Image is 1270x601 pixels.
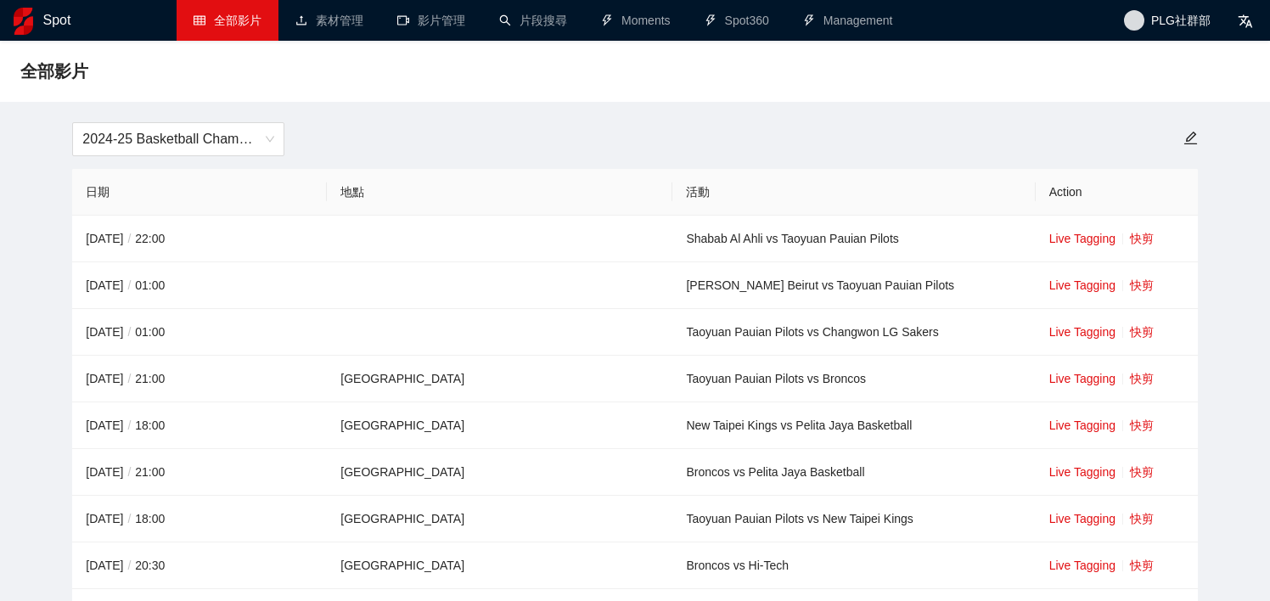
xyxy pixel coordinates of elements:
td: [DATE] 22:00 [72,216,327,262]
td: Broncos vs Hi-Tech [672,542,1035,589]
span: / [123,512,135,525]
td: [GEOGRAPHIC_DATA] [327,542,672,589]
a: Live Tagging [1049,465,1115,479]
a: upload素材管理 [295,14,363,27]
td: [GEOGRAPHIC_DATA] [327,402,672,449]
span: edit [1183,131,1198,145]
span: 2024-25 Basketball Champions League [82,123,274,155]
td: [DATE] 01:00 [72,309,327,356]
a: 快剪 [1130,418,1154,432]
a: Live Tagging [1049,512,1115,525]
td: New Taipei Kings vs Pelita Jaya Basketball [672,402,1035,449]
span: table [194,14,205,26]
a: Live Tagging [1049,418,1115,432]
td: [GEOGRAPHIC_DATA] [327,449,672,496]
a: 快剪 [1130,372,1154,385]
span: 全部影片 [20,58,88,85]
span: / [123,325,135,339]
a: Live Tagging [1049,372,1115,385]
a: thunderboltSpot360 [705,14,769,27]
span: / [123,232,135,245]
a: Live Tagging [1049,325,1115,339]
span: / [123,278,135,292]
a: Live Tagging [1049,278,1115,292]
td: Taoyuan Pauian Pilots vs New Taipei Kings [672,496,1035,542]
a: thunderboltManagement [803,14,893,27]
a: 快剪 [1130,278,1154,292]
th: 活動 [672,169,1035,216]
th: Action [1036,169,1198,216]
a: 快剪 [1130,512,1154,525]
a: 快剪 [1130,465,1154,479]
td: [DATE] 18:00 [72,402,327,449]
span: / [123,559,135,572]
td: [GEOGRAPHIC_DATA] [327,356,672,402]
th: 地點 [327,169,672,216]
td: Broncos vs Pelita Jaya Basketball [672,449,1035,496]
th: 日期 [72,169,327,216]
td: [DATE] 20:30 [72,542,327,589]
span: 全部影片 [214,14,261,27]
img: logo [14,8,33,35]
a: 快剪 [1130,325,1154,339]
span: / [123,372,135,385]
a: thunderboltMoments [601,14,671,27]
span: / [123,418,135,432]
td: [DATE] 01:00 [72,262,327,309]
a: 快剪 [1130,559,1154,572]
a: Live Tagging [1049,559,1115,572]
td: [DATE] 21:00 [72,449,327,496]
a: Live Tagging [1049,232,1115,245]
span: / [123,465,135,479]
td: [DATE] 18:00 [72,496,327,542]
td: [GEOGRAPHIC_DATA] [327,496,672,542]
td: [DATE] 21:00 [72,356,327,402]
td: Taoyuan Pauian Pilots vs Changwon LG Sakers [672,309,1035,356]
a: 快剪 [1130,232,1154,245]
td: Shabab Al Ahli vs Taoyuan Pauian Pilots [672,216,1035,262]
td: [PERSON_NAME] Beirut vs Taoyuan Pauian Pilots [672,262,1035,309]
a: search片段搜尋 [499,14,567,27]
a: video-camera影片管理 [397,14,465,27]
td: Taoyuan Pauian Pilots vs Broncos [672,356,1035,402]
